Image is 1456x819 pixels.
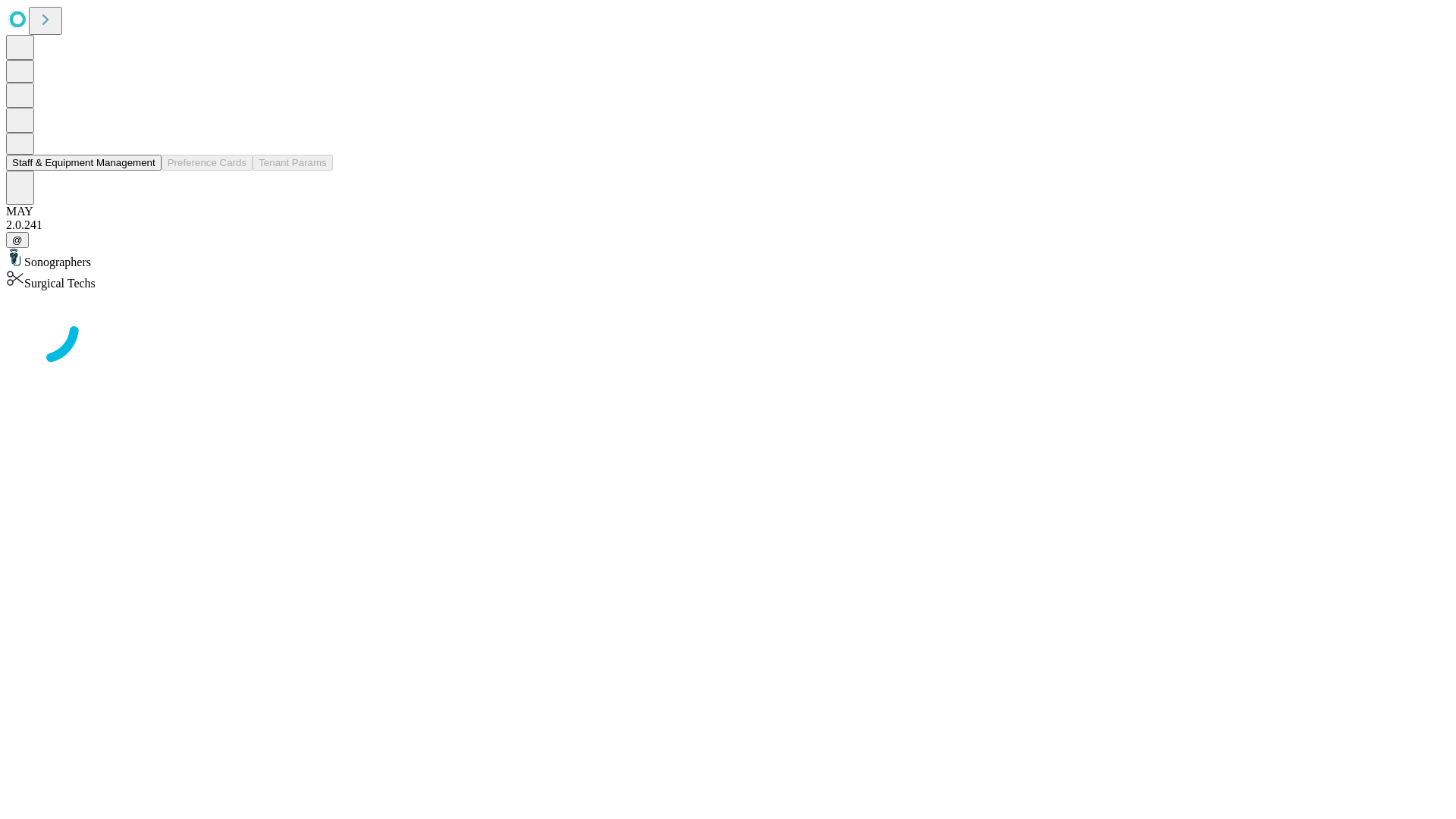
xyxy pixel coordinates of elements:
[6,205,1450,218] div: MAY
[6,155,162,171] button: Staff & Equipment Management
[6,232,29,248] button: @
[6,218,1450,232] div: 2.0.241
[6,248,1450,269] div: Sonographers
[6,269,1450,290] div: Surgical Techs
[253,155,333,171] button: Tenant Params
[12,234,23,246] span: @
[162,155,253,171] button: Preference Cards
